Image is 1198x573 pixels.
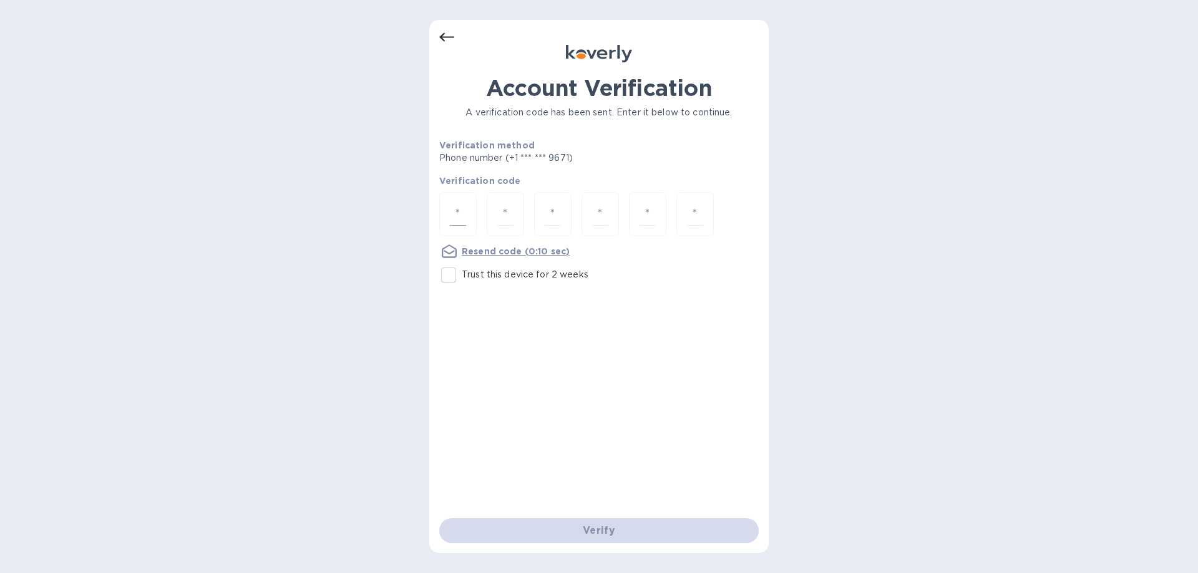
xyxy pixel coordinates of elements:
[439,106,759,119] p: A verification code has been sent. Enter it below to continue.
[462,246,570,256] u: Resend code (0:10 sec)
[439,140,535,150] b: Verification method
[439,152,668,165] p: Phone number (+1 *** *** 9671)
[462,268,588,281] p: Trust this device for 2 weeks
[439,75,759,101] h1: Account Verification
[439,175,759,187] p: Verification code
